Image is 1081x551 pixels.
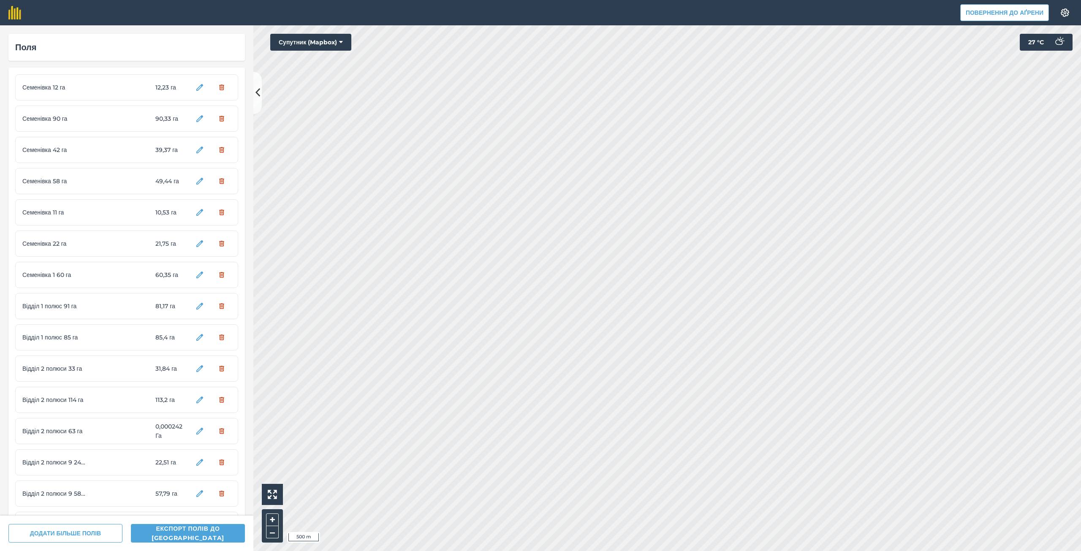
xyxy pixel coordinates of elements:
font: ДОДАТИ БІЛЬШЕ ПОЛІВ [30,529,101,537]
font: 10,53 [155,209,169,216]
font: 49,44 [155,177,172,185]
img: Чотири стрілки, одна спрямована вгору ліворуч, одна вгору праворуч, одна внизу праворуч і остання... [268,490,277,499]
font: 21,75 [155,240,169,247]
font: га [171,459,176,466]
button: + [266,513,279,526]
font: 22,51 [155,459,169,466]
font: га [172,490,177,497]
button: Експорт полів до [GEOGRAPHIC_DATA] [131,524,245,543]
font: Повернення до Аґрени [966,9,1043,16]
font: 113,2 [155,396,168,404]
font: Відділ 1 полюс 85 га [22,334,78,341]
font: Га [155,432,162,440]
font: 39,37 [155,146,171,154]
font: Семенівка 22 га [22,240,66,247]
font: Експорт полів до [GEOGRAPHIC_DATA] [152,525,224,542]
font: 12,23 [155,84,169,91]
font: 27 [1028,38,1035,46]
font: га [171,209,177,216]
font: га [171,365,177,372]
font: Відділ 2 полюси 114 га [22,396,83,404]
font: Семенівка 12 га [22,84,65,91]
button: Повернення до Аґрени [960,4,1049,21]
button: 27 °C [1020,34,1073,51]
font: Відділ 2 полюси 63 га [22,427,82,435]
font: 57,79 [155,490,170,497]
font: C [1040,38,1044,46]
font: Поля [15,42,36,52]
font: га [169,396,175,404]
font: га [169,334,175,341]
button: – [266,526,279,538]
font: Семенівка 11 га [22,209,64,216]
button: Супутник (Mapbox) [270,34,351,51]
font: 81,17 [155,302,168,310]
font: 31,84 [155,365,170,372]
font: Відділ 1 полюс 91 га [22,302,76,310]
font: га [172,146,178,154]
font: Семенівка 42 га [22,146,67,154]
font: га [170,302,175,310]
font: 85,4 [155,334,168,341]
font: га [173,115,178,122]
font: га [171,84,176,91]
button: ДОДАТИ БІЛЬШЕ ПОЛІВ [8,524,122,543]
font: 60,35 [155,271,171,279]
img: Логотип fieldmargin [8,6,21,19]
font: Семенівка 90 га [22,115,67,122]
font: Відділ 2 полюси 9 58 га [22,490,88,497]
font: га [174,177,179,185]
img: svg+xml;base64,PD94bWwgdmVyc2lvbj0iMS4wIiBlbmNvZGluZz0idXRmLTgiPz4KPCEtLSBHZW5lcmF0b3I6IEFkb2JlIE... [1051,34,1067,51]
font: 90,33 [155,115,171,122]
img: Значок шестерні [1060,8,1070,17]
font: Відділ 2 полюси 9 24 га [22,459,88,466]
font: Супутник (Mapbox) [279,38,337,46]
font: га [173,271,178,279]
font: Семенівка 1 60 га [22,271,71,279]
font: 0,000242 [155,423,182,430]
font: ° [1037,38,1040,46]
font: Відділ 2 полюси 33 га [22,365,82,372]
font: га [171,240,176,247]
font: Семенівка 58 га [22,177,67,185]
